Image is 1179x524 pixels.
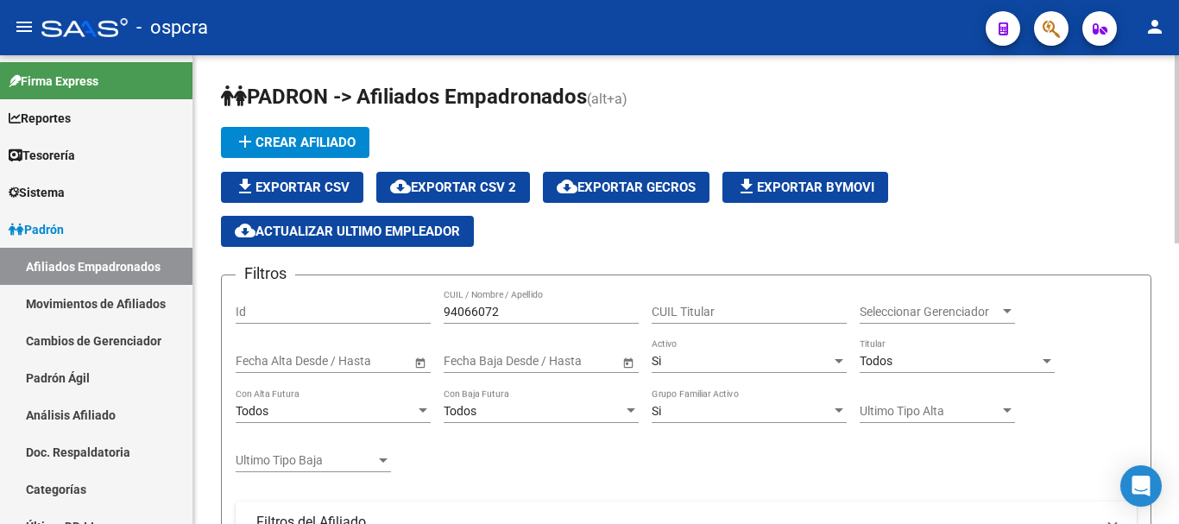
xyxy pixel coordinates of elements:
button: Open calendar [411,353,429,371]
button: Actualizar ultimo Empleador [221,216,474,247]
span: Sistema [9,183,65,202]
span: Todos [444,404,476,418]
span: Seleccionar Gerenciador [860,305,999,319]
mat-icon: cloud_download [390,176,411,197]
span: Ultimo Tipo Alta [860,404,999,419]
div: Open Intercom Messenger [1120,465,1162,507]
span: Todos [860,354,892,368]
input: End date [304,354,388,369]
span: Crear Afiliado [235,135,356,150]
mat-icon: cloud_download [235,220,255,241]
span: Actualizar ultimo Empleador [235,224,460,239]
span: Exportar CSV 2 [390,180,516,195]
button: Exportar Bymovi [722,172,888,203]
button: Exportar CSV [221,172,363,203]
span: PADRON -> Afiliados Empadronados [221,85,587,109]
button: Exportar CSV 2 [376,172,530,203]
mat-icon: menu [14,16,35,37]
button: Exportar GECROS [543,172,709,203]
span: Todos [236,404,268,418]
button: Open calendar [619,353,637,371]
span: - ospcra [136,9,208,47]
mat-icon: cloud_download [557,176,577,197]
mat-icon: file_download [736,176,757,197]
span: Exportar GECROS [557,180,696,195]
input: Start date [236,354,289,369]
button: Crear Afiliado [221,127,369,158]
mat-icon: person [1144,16,1165,37]
h3: Filtros [236,262,295,286]
span: Padrón [9,220,64,239]
mat-icon: add [235,131,255,152]
span: Tesorería [9,146,75,165]
span: (alt+a) [587,91,627,107]
span: Exportar CSV [235,180,350,195]
input: End date [512,354,596,369]
span: Exportar Bymovi [736,180,874,195]
span: Si [652,354,661,368]
input: Start date [444,354,497,369]
span: Ultimo Tipo Baja [236,453,375,468]
span: Firma Express [9,72,98,91]
span: Reportes [9,109,71,128]
mat-icon: file_download [235,176,255,197]
span: Si [652,404,661,418]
